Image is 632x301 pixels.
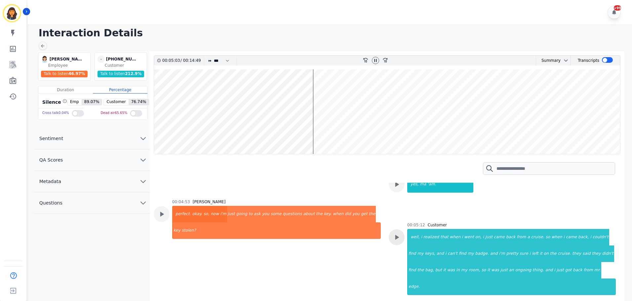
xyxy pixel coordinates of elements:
[455,262,460,279] div: in
[332,206,344,222] div: when
[485,229,493,245] div: just
[458,245,467,262] div: find
[445,245,447,262] div: i
[125,71,141,76] span: 212.9 %
[424,245,436,262] div: keys,
[302,206,315,222] div: about
[344,206,352,222] div: did
[549,245,557,262] div: the
[253,206,261,222] div: ask
[139,199,147,207] svg: chevron down
[315,206,323,222] div: the
[82,99,102,105] span: 89.07 %
[498,245,506,262] div: i'm
[461,229,463,245] div: i
[490,245,498,262] div: and
[443,262,447,279] div: it
[34,178,66,185] span: Metadata
[561,58,569,63] button: chevron down
[34,128,150,149] button: Sentiment chevron down
[594,262,601,279] div: mr.
[482,229,485,245] div: i
[423,229,440,245] div: realized
[236,206,248,222] div: going
[427,176,473,193] div: 'am.
[565,229,577,245] div: came
[578,56,599,65] div: Transcripts
[408,279,616,295] div: edge.
[408,176,419,193] div: yes,
[551,229,563,245] div: when
[531,245,539,262] div: left
[42,108,69,118] div: Cross talk 0.04 %
[463,229,475,245] div: went
[543,245,549,262] div: on
[506,245,519,262] div: pretty
[210,206,220,222] div: now
[531,229,545,245] div: cruise.
[563,229,565,245] div: i
[420,229,422,245] div: i
[323,206,332,222] div: key.
[428,222,447,228] div: Customer
[34,157,68,163] span: QA Scores
[41,71,88,77] div: Talk to listen
[101,108,128,118] div: Dead air 65.65 %
[129,99,149,105] span: 76.74 %
[98,56,105,63] span: -
[34,200,68,206] span: Questions
[447,245,458,262] div: can't
[565,262,573,279] div: got
[173,222,181,239] div: key
[104,99,128,105] span: Customer
[440,229,449,245] div: that
[481,262,487,279] div: so
[407,222,425,228] div: 00:05:12
[468,262,481,279] div: room,
[139,156,147,164] svg: chevron down
[493,229,505,245] div: came
[98,71,144,77] div: Talk to listen
[577,229,589,245] div: back,
[352,206,360,222] div: you
[162,56,203,65] div: /
[4,5,20,21] img: Bordered avatar
[515,262,532,279] div: ongoing
[563,58,569,63] svg: chevron down
[583,262,594,279] div: from
[227,206,236,222] div: just
[162,56,180,65] div: 00:05:03
[173,206,192,222] div: perfect.
[516,229,527,245] div: from
[592,229,609,245] div: couldn't
[182,56,200,65] div: 00:14:49
[572,262,583,279] div: back
[419,176,427,193] div: ma
[106,56,139,63] div: [PHONE_NUMBER]
[417,262,425,279] div: the
[408,245,417,262] div: find
[408,229,420,245] div: well,
[193,199,226,205] div: [PERSON_NAME]
[261,206,270,222] div: you
[475,229,482,245] div: on,
[41,99,67,105] div: Silence
[424,262,434,279] div: bag,
[591,245,602,262] div: they
[270,206,282,222] div: some
[536,56,561,65] div: Summary
[447,262,455,279] div: was
[408,262,417,279] div: find
[48,63,89,68] div: Employee
[39,27,625,39] h1: Interaction Details
[602,245,614,262] div: didn't
[589,229,592,245] div: i
[449,229,461,245] div: when
[105,63,145,68] div: Customer
[556,262,565,279] div: just
[191,206,203,222] div: okay.
[68,71,85,76] span: 46.97 %
[50,56,83,63] div: [PERSON_NAME]
[34,149,150,171] button: QA Scores chevron down
[505,229,516,245] div: back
